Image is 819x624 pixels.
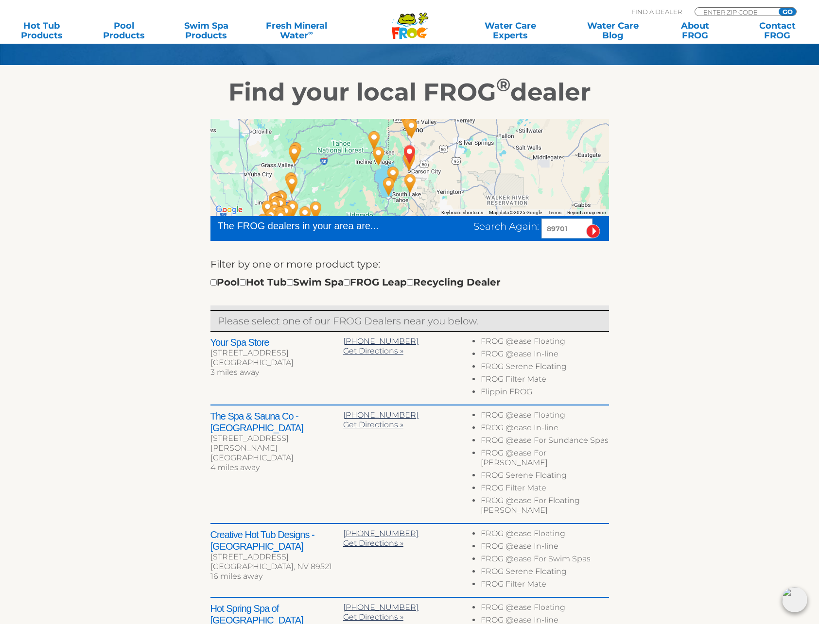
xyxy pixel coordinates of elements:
span: Get Directions » [343,346,403,355]
a: Report a map error [567,210,606,215]
a: Fresh MineralWater∞ [257,21,337,40]
div: Tahoe Pool Service - 23 miles away. [378,173,400,200]
img: Google [213,203,245,216]
div: Hot Tub Superstore - Reno - 17 miles away. [398,113,420,139]
button: Keyboard shortcuts [441,209,483,216]
div: The Pool Place - 67 miles away. [305,198,327,224]
a: AboutFROG [663,21,727,40]
li: FROG @ease In-line [481,541,609,554]
a: Hot TubProducts [10,21,74,40]
div: Alexander Spas - 86 miles away. [265,188,287,215]
div: Leslie's Poolmart, Inc. # 630 - 79 miles away. [281,197,304,223]
div: CARSON CITY, NV 89701 [399,141,421,168]
div: [STREET_ADDRESS] [210,348,343,358]
div: Hot Spring Spa of Lake Tahoe - 16 miles away. [382,163,404,189]
a: Swim SpaProducts [174,21,238,40]
div: All Seasons Pools & Spas - Shingle Springs - 73 miles away. [294,202,316,229]
li: Flippin FROG [481,387,609,400]
span: Search Again: [473,220,539,232]
sup: ∞ [308,29,313,36]
input: GO [779,8,796,16]
li: FROG @ease Floating [481,337,609,349]
a: [PHONE_NUMBER] [343,529,418,538]
div: California Backyard - Roseville - 86 miles away. [267,192,289,219]
a: Water CareBlog [581,21,645,40]
div: Sierra Timberline - 69 miles away. [285,138,307,165]
li: FROG Serene Floating [481,362,609,374]
li: FROG @ease For Floating [PERSON_NAME] [481,496,609,518]
span: 3 miles away [210,368,259,377]
div: All Seasons Pools & Spas - Roseville - 87 miles away. [263,189,286,215]
a: PoolProducts [92,21,156,40]
a: Get Directions » [343,420,403,429]
div: Creative Hot Tub Designs - Reno - 16 miles away. [401,116,423,142]
div: Cal-X Fun Spas, Inc. - 88 miles away. [263,195,286,221]
h2: The Spa & Sauna Co - [GEOGRAPHIC_DATA] [210,410,343,434]
p: Please select one of our FROG Dealers near you below. [218,313,602,329]
a: ContactFROG [745,21,809,40]
a: Terms (opens in new tab) [548,210,561,215]
img: openIcon [782,587,807,612]
div: Big Blue Pool and Spa - 17 miles away. [399,170,421,196]
a: [PHONE_NUMBER] [343,337,418,346]
li: FROG @ease For Swim Spas [481,554,609,567]
li: FROG Serene Floating [481,471,609,483]
div: California Backyard - Rancho Cordova - 88 miles away. [270,206,292,232]
div: Pool Hot Tub Swim Spa FROG Leap Recycling Dealer [210,274,501,290]
div: Mountain Home Center - 23 miles away. [363,127,385,153]
li: FROG @ease In-line [481,349,609,362]
li: FROG Filter Mate [481,483,609,496]
h2: Creative Hot Tub Designs - [GEOGRAPHIC_DATA] [210,529,343,552]
span: 4 miles away [210,463,260,472]
div: Leslie's Poolmart Inc # 139 - 96 miles away. [257,210,279,236]
li: FROG Serene Floating [481,567,609,579]
li: FROG @ease Floating [481,410,609,423]
li: FROG @ease Floating [481,529,609,541]
h2: Your Spa Store [210,337,343,348]
a: Water CareExperts [459,21,563,40]
div: All Seasons Pools & Spas - Granite Bay - 85 miles away. [269,193,292,219]
label: Filter by one or more product type: [210,256,380,272]
input: Zip Code Form [702,8,768,16]
li: FROG Filter Mate [481,579,609,592]
div: The FROG dealers in your area are... [218,219,414,233]
div: Leslie's Poolmart, Inc. # 550 - 86 miles away. [265,188,288,215]
li: FROG @ease For Sundance Spas [481,436,609,448]
a: Get Directions » [343,539,403,548]
a: [PHONE_NUMBER] [343,410,418,420]
div: Leslie's Poolmart, Inc. # 898 - 74 miles away. [281,171,303,198]
div: Leslie's Poolmart, Inc. # 368 - 83 miles away. [276,201,298,227]
div: The Hot Tub Store - Rocklin - 83 miles away. [270,187,292,213]
a: [PHONE_NUMBER] [343,603,418,612]
li: FROG @ease In-line [481,423,609,436]
div: Leslie's Poolmart, Inc. # 236 - 87 miles away. [269,202,291,229]
a: Open this area in Google Maps (opens a new window) [213,203,245,216]
div: All Seasons Pools & Spas - Grass Valley - 70 miles away. [283,141,306,168]
div: Leslie's Poolmart, Inc. # 313 - 93 miles away. [260,205,282,231]
div: The Hot Tub Store - Folsom - 83 miles away. [275,201,297,227]
div: [STREET_ADDRESS] [210,552,343,562]
span: Map data ©2025 Google [489,210,542,215]
sup: ® [496,74,510,96]
input: Submit [586,224,600,238]
div: [GEOGRAPHIC_DATA], NV 89521 [210,562,343,572]
li: FROG @ease Floating [481,603,609,615]
a: Get Directions » [343,612,403,622]
div: Geremia Pools & Landscaping - Sacramento - 98 miles away. [252,210,275,236]
div: Sacramento Hot Tubs - 83 miles away. [270,186,293,213]
div: Leslie's Poolmart, Inc. # 270 - 86 miles away. [266,193,289,219]
div: [GEOGRAPHIC_DATA] [210,358,343,368]
div: Leslie's Poolmart, Inc. # 693 - 20 miles away. [396,109,418,135]
li: FROG Filter Mate [481,374,609,387]
div: Leslie's Poolmart, Inc. # 71 - 89 miles away. [264,201,286,227]
li: FROG @ease For [PERSON_NAME] [481,448,609,471]
div: Pomin's Tahoe Hot Tubs - 19 miles away. [367,143,390,169]
p: Find A Dealer [631,7,682,16]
